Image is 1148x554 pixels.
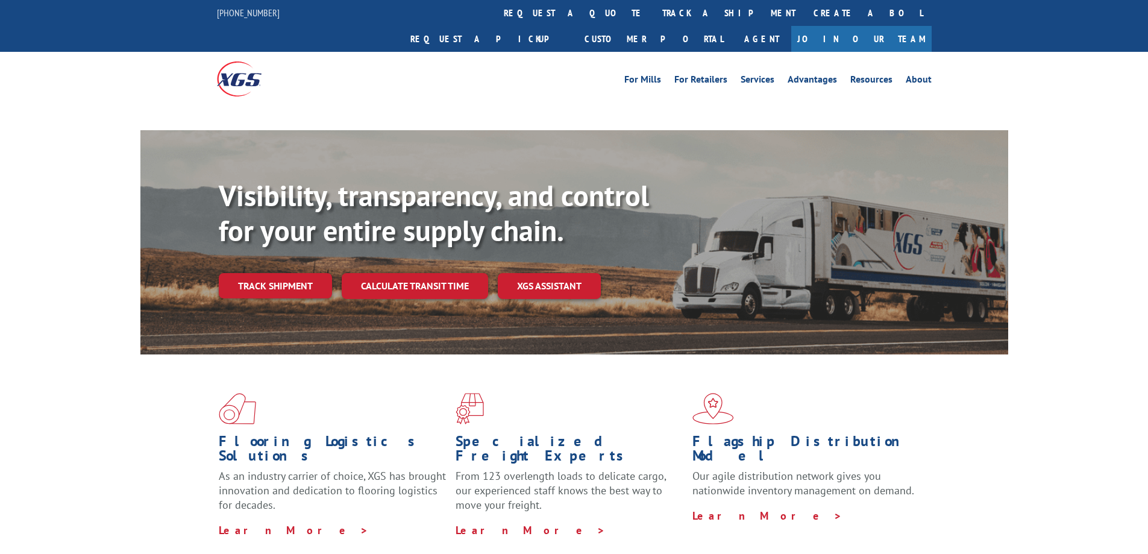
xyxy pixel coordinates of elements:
[576,26,732,52] a: Customer Portal
[217,7,280,19] a: [PHONE_NUMBER]
[732,26,791,52] a: Agent
[788,75,837,88] a: Advantages
[692,469,914,497] span: Our agile distribution network gives you nationwide inventory management on demand.
[692,434,920,469] h1: Flagship Distribution Model
[791,26,932,52] a: Join Our Team
[498,273,601,299] a: XGS ASSISTANT
[906,75,932,88] a: About
[674,75,727,88] a: For Retailers
[219,469,446,512] span: As an industry carrier of choice, XGS has brought innovation and dedication to flooring logistics...
[624,75,661,88] a: For Mills
[456,523,606,537] a: Learn More >
[401,26,576,52] a: Request a pickup
[219,523,369,537] a: Learn More >
[850,75,892,88] a: Resources
[692,393,734,424] img: xgs-icon-flagship-distribution-model-red
[219,177,649,249] b: Visibility, transparency, and control for your entire supply chain.
[219,393,256,424] img: xgs-icon-total-supply-chain-intelligence-red
[342,273,488,299] a: Calculate transit time
[692,509,842,523] a: Learn More >
[456,469,683,523] p: From 123 overlength loads to delicate cargo, our experienced staff knows the best way to move you...
[219,434,447,469] h1: Flooring Logistics Solutions
[456,434,683,469] h1: Specialized Freight Experts
[219,273,332,298] a: Track shipment
[741,75,774,88] a: Services
[456,393,484,424] img: xgs-icon-focused-on-flooring-red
